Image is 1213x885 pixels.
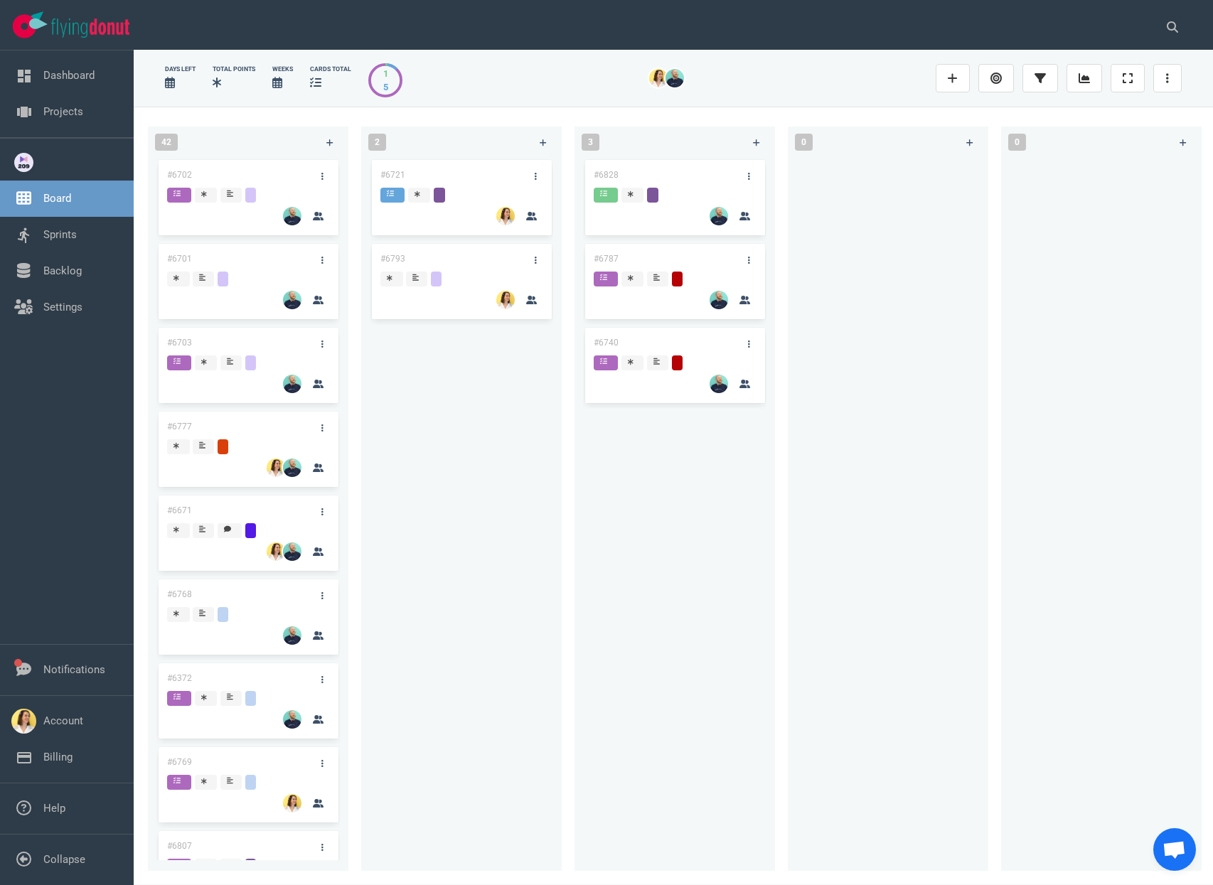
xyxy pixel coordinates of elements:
div: 1 [383,67,388,80]
a: #6828 [594,170,619,180]
img: 26 [283,458,301,477]
span: 2 [368,134,386,151]
div: Total Points [213,65,255,74]
img: 26 [666,69,684,87]
img: 26 [283,542,301,561]
a: Help [43,802,65,815]
div: 5 [383,80,388,94]
a: Account [43,714,83,727]
a: #6777 [167,422,192,431]
a: #6372 [167,673,192,683]
img: 26 [283,626,301,645]
a: Dashboard [43,69,95,82]
a: Ouvrir le chat [1153,828,1196,871]
a: #6769 [167,757,192,767]
img: 26 [710,375,728,393]
a: #6702 [167,170,192,180]
a: Board [43,192,71,205]
img: 26 [283,375,301,393]
a: Settings [43,301,82,313]
img: 26 [710,291,728,309]
img: 26 [267,458,285,477]
a: Notifications [43,663,105,676]
img: Flying Donut text logo [51,18,129,38]
a: #6721 [380,170,405,180]
img: 26 [283,710,301,729]
a: Backlog [43,264,82,277]
img: 26 [496,291,515,309]
div: cards total [310,65,351,74]
a: Collapse [43,853,85,866]
a: #6793 [380,254,405,264]
a: #6740 [594,338,619,348]
a: #6807 [167,841,192,851]
div: days left [165,65,196,74]
a: #6671 [167,505,192,515]
span: 0 [795,134,813,151]
a: #6701 [167,254,192,264]
img: 26 [710,207,728,225]
span: 3 [582,134,599,151]
img: 26 [267,542,285,561]
span: 0 [1008,134,1026,151]
span: 42 [155,134,178,151]
img: 26 [283,291,301,309]
img: 26 [283,794,301,812]
img: 26 [649,69,668,87]
div: Weeks [272,65,293,74]
img: 26 [496,207,515,225]
a: #6768 [167,589,192,599]
a: #6787 [594,254,619,264]
a: #6703 [167,338,192,348]
a: Billing [43,751,73,763]
a: Sprints [43,228,77,241]
img: 26 [283,207,301,225]
a: Projects [43,105,83,118]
